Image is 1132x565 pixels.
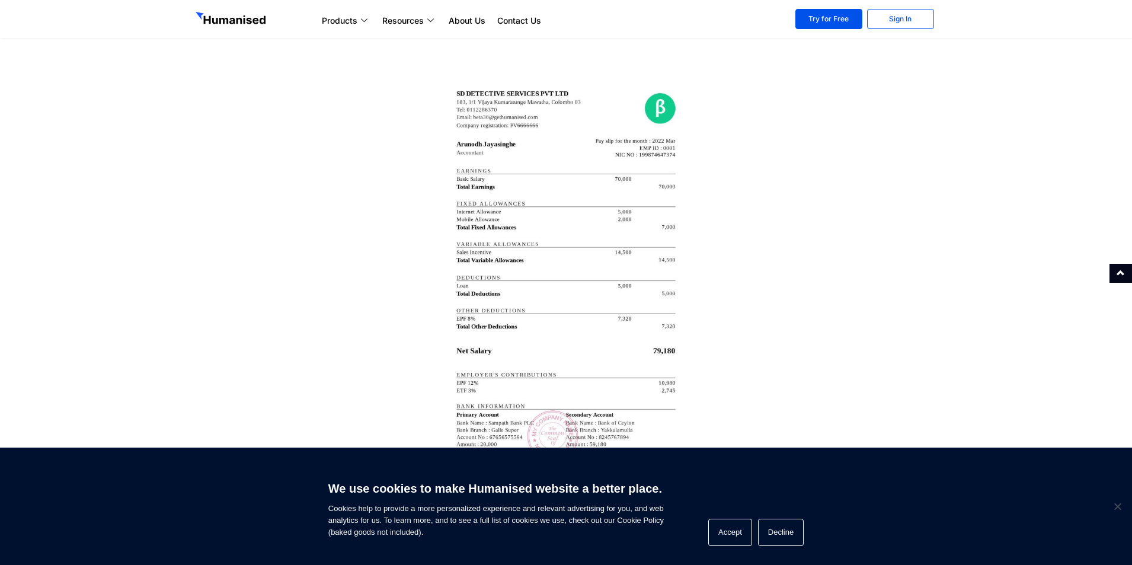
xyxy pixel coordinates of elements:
[316,14,376,28] a: Products
[328,480,664,497] h6: We use cookies to make Humanised website a better place.
[758,519,804,546] button: Decline
[491,14,547,28] a: Contact Us
[443,14,491,28] a: About Us
[196,12,268,27] img: GetHumanised Logo
[1111,500,1123,512] span: Decline
[795,9,862,29] a: Try for Free
[328,474,664,538] span: Cookies help to provide a more personalized experience and relevant advertising for you, and web ...
[708,519,752,546] button: Accept
[867,9,934,29] a: Sign In
[376,14,443,28] a: Resources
